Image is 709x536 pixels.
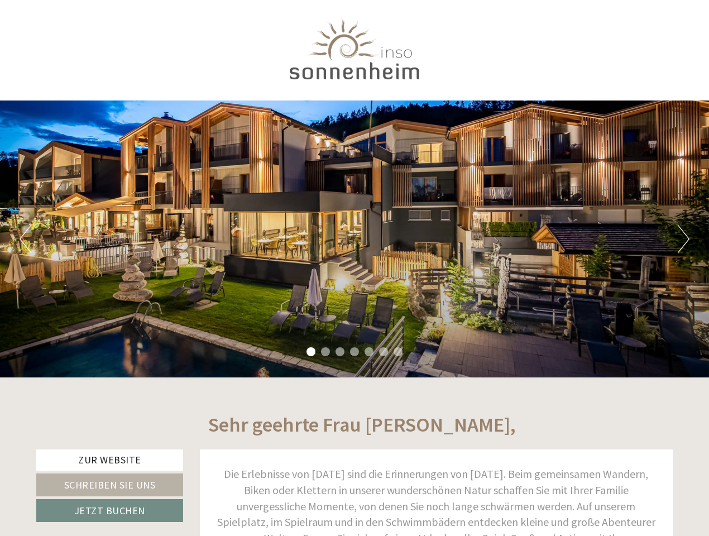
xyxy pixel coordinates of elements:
h1: Sehr geehrte Frau [PERSON_NAME], [208,414,516,436]
button: Next [678,225,689,253]
button: Previous [20,225,31,253]
a: Jetzt buchen [36,499,183,522]
a: Zur Website [36,449,183,471]
a: Schreiben Sie uns [36,473,183,496]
